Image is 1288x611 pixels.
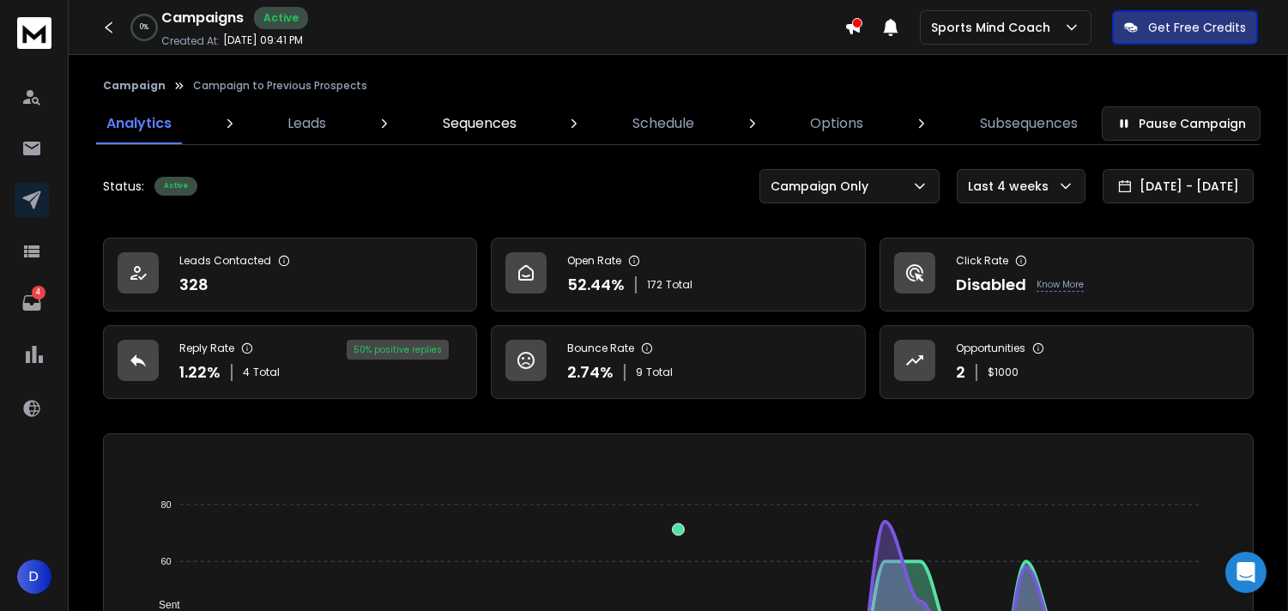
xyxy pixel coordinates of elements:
[801,103,874,144] a: Options
[223,33,303,47] p: [DATE] 09:41 PM
[103,238,477,312] a: Leads Contacted328
[179,273,209,297] p: 328
[106,113,172,134] p: Analytics
[15,286,49,320] a: 4
[1148,19,1246,36] p: Get Free Credits
[968,178,1055,195] p: Last 4 weeks
[567,342,634,355] p: Bounce Rate
[277,103,336,144] a: Leads
[17,17,51,49] img: logo
[443,113,517,134] p: Sequences
[1037,278,1084,292] p: Know More
[956,273,1026,297] p: Disabled
[970,103,1088,144] a: Subsequences
[179,342,234,355] p: Reply Rate
[17,560,51,594] button: D
[140,22,148,33] p: 0 %
[1103,169,1254,203] button: [DATE] - [DATE]
[646,366,673,379] span: Total
[160,499,171,510] tspan: 80
[771,178,875,195] p: Campaign Only
[179,254,271,268] p: Leads Contacted
[161,8,244,28] h1: Campaigns
[956,360,965,384] p: 2
[146,599,180,611] span: Sent
[666,278,692,292] span: Total
[622,103,704,144] a: Schedule
[154,177,197,196] div: Active
[253,366,280,379] span: Total
[491,238,865,312] a: Open Rate52.44%172Total
[567,273,625,297] p: 52.44 %
[632,113,694,134] p: Schedule
[254,7,308,29] div: Active
[287,113,326,134] p: Leads
[956,342,1025,355] p: Opportunities
[880,325,1254,399] a: Opportunities2$1000
[161,34,220,48] p: Created At:
[1112,10,1258,45] button: Get Free Credits
[567,360,614,384] p: 2.74 %
[32,286,45,299] p: 4
[980,113,1078,134] p: Subsequences
[931,19,1057,36] p: Sports Mind Coach
[347,340,449,360] div: 50 % positive replies
[811,113,864,134] p: Options
[179,360,221,384] p: 1.22 %
[432,103,527,144] a: Sequences
[956,254,1008,268] p: Click Rate
[491,325,865,399] a: Bounce Rate2.74%9Total
[1225,552,1267,593] div: Open Intercom Messenger
[103,325,477,399] a: Reply Rate1.22%4Total50% positive replies
[103,79,166,93] button: Campaign
[567,254,621,268] p: Open Rate
[160,556,171,566] tspan: 60
[647,278,662,292] span: 172
[96,103,182,144] a: Analytics
[193,79,367,93] p: Campaign to Previous Prospects
[243,366,250,379] span: 4
[988,366,1019,379] p: $ 1000
[880,238,1254,312] a: Click RateDisabledKnow More
[1102,106,1261,141] button: Pause Campaign
[636,366,643,379] span: 9
[103,178,144,195] p: Status:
